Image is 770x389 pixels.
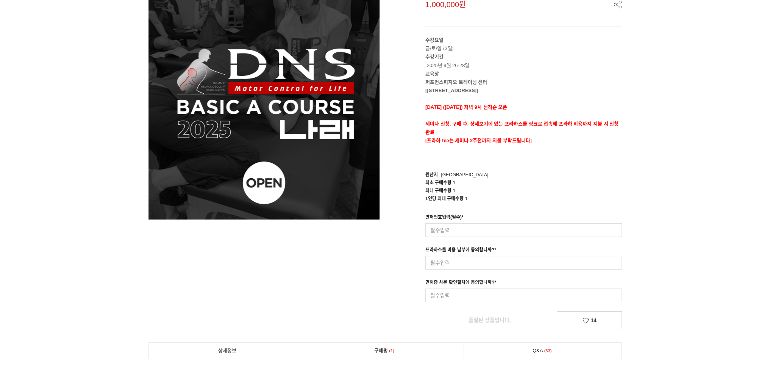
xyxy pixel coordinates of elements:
span: 1 [388,347,395,355]
strong: 수강요일 [425,37,444,43]
p: 2025년 9월 26-28일 [425,53,622,69]
input: 필수입력 [425,256,622,270]
strong: [[STREET_ADDRESS]] [425,88,478,93]
span: 최대 구매수량 [425,188,451,193]
a: 14 [557,311,622,329]
strong: 세미나 신청, 구매 후, 상세보기에 있는 프라하스쿨 링크로 접속해 프라하 비용까지 지불 시 신청완료 [425,121,618,135]
p: 금/토/일 (3일) [425,36,622,53]
span: 1,000,000원 [425,1,466,8]
span: 14 [590,317,597,323]
span: 원산지 [425,172,438,177]
input: 필수입력 [425,223,622,237]
span: 품절된 상품입니다. [469,317,511,323]
strong: 교육장 [425,71,439,77]
span: 63 [543,347,553,355]
a: 구매평1 [306,343,464,359]
span: 1 [465,196,468,201]
a: Q&A63 [464,343,622,359]
span: [프라하 fee는 세미나 2주전까지 지불 부탁드립니다] [425,138,532,143]
div: 면허증 사본 확인절차에 동의합니까? [425,279,496,289]
strong: 수강기간 [425,54,444,60]
span: [DATE] ([DATE]) 저녁 9시 선착순 오픈 [425,104,507,110]
span: [GEOGRAPHIC_DATA] [441,172,488,177]
div: 프라하스쿨 비용 납부에 동의합니까? [425,246,496,256]
span: 1 [453,180,456,185]
span: 1인당 최대 구매수량 [425,196,464,201]
input: 필수입력 [425,289,622,302]
strong: 퍼포먼스피지오 트레이닝 센터 [425,79,487,85]
span: 1 [453,188,456,193]
a: 상세정보 [149,343,306,359]
span: 최소 구매수량 [425,180,451,185]
div: 면허번호입력(필수) [425,213,464,223]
